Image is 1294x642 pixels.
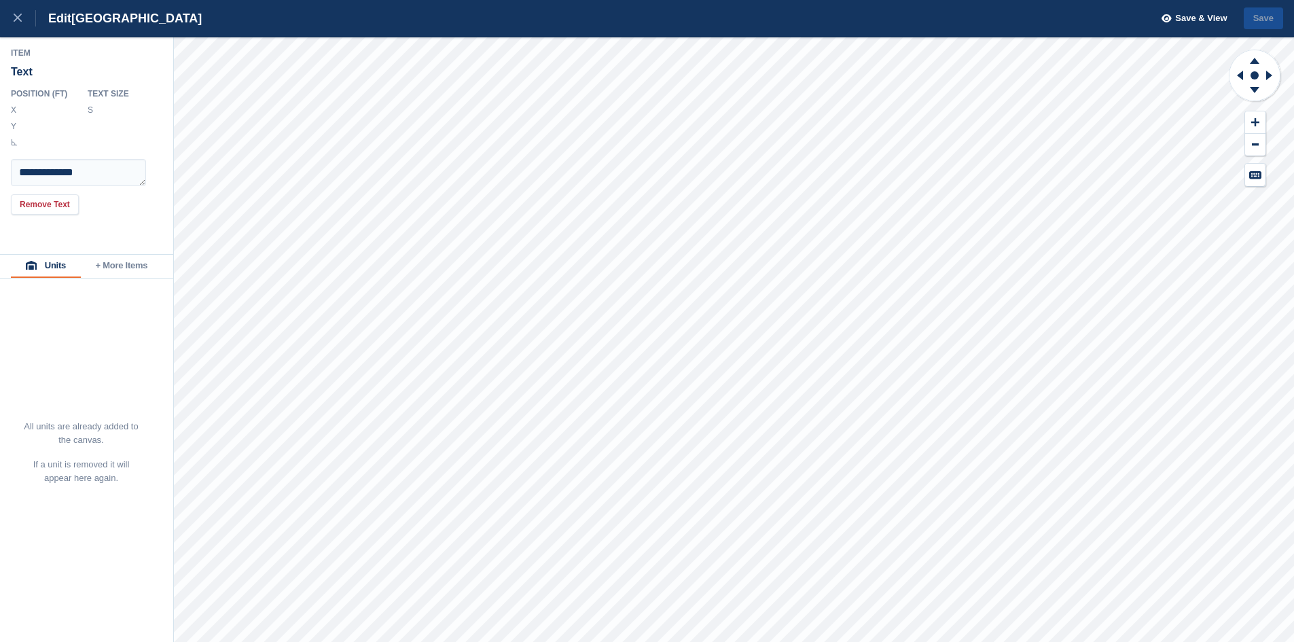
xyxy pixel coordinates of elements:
p: All units are already added to the canvas. [23,420,139,447]
button: Save [1244,7,1283,30]
button: Keyboard Shortcuts [1245,164,1265,186]
button: Units [11,255,81,278]
button: Remove Text [11,194,79,215]
div: Text Size [88,88,147,99]
span: Save & View [1175,12,1227,25]
button: Zoom In [1245,111,1265,134]
div: Position ( FT ) [11,88,77,99]
label: Y [11,121,18,132]
button: Save & View [1154,7,1227,30]
label: S [88,105,94,115]
div: Edit [GEOGRAPHIC_DATA] [36,10,202,26]
label: X [11,105,18,115]
div: Text [11,60,163,84]
button: Zoom Out [1245,134,1265,156]
img: angle-icn.0ed2eb85.svg [12,139,17,145]
button: + More Items [81,255,162,278]
div: Item [11,48,163,58]
p: If a unit is removed it will appear here again. [23,458,139,485]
